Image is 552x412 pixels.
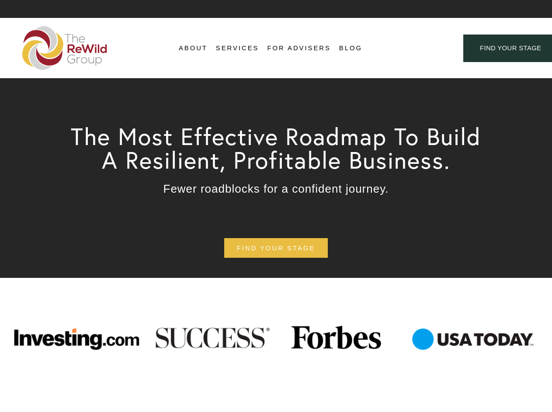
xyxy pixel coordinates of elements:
[216,42,259,55] a: folder dropdown
[22,26,108,70] img: The ReWild Group
[179,42,208,55] a: folder dropdown
[224,238,328,258] a: find your stage
[163,182,389,195] span: Fewer roadblocks for a confident journey.
[216,42,259,54] span: Services
[267,42,330,55] a: For Advisers
[71,121,489,175] span: The Most Effective Roadmap To Build A Resilient, Profitable Business.
[339,42,362,55] a: Blog
[179,42,208,54] span: About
